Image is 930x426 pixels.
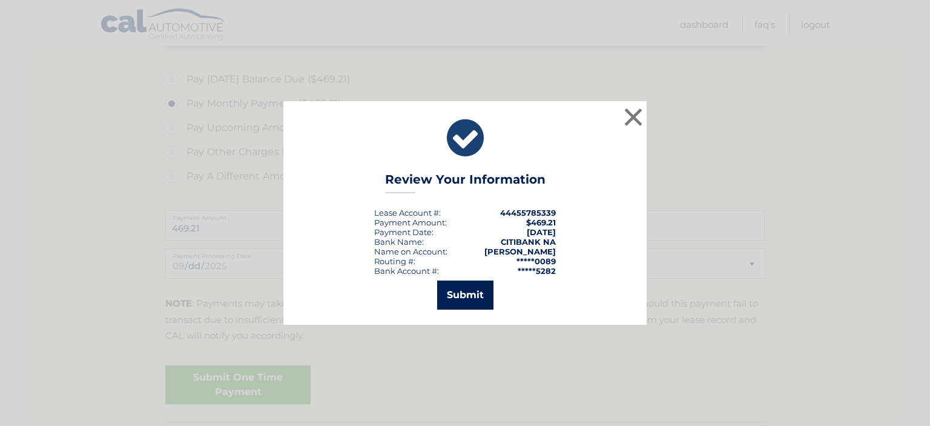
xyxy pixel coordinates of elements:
[374,218,447,227] div: Payment Amount:
[437,281,493,310] button: Submit
[374,237,424,247] div: Bank Name:
[484,247,556,256] strong: [PERSON_NAME]
[374,208,441,218] div: Lease Account #:
[500,208,556,218] strong: 44455785339
[374,227,432,237] span: Payment Date
[621,105,645,129] button: ×
[501,237,556,247] strong: CITIBANK NA
[385,172,546,193] h3: Review Your Information
[374,266,439,276] div: Bank Account #:
[526,218,556,227] span: $469.21
[374,256,415,266] div: Routing #:
[527,227,556,237] span: [DATE]
[374,247,447,256] div: Name on Account:
[374,227,434,237] div: :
